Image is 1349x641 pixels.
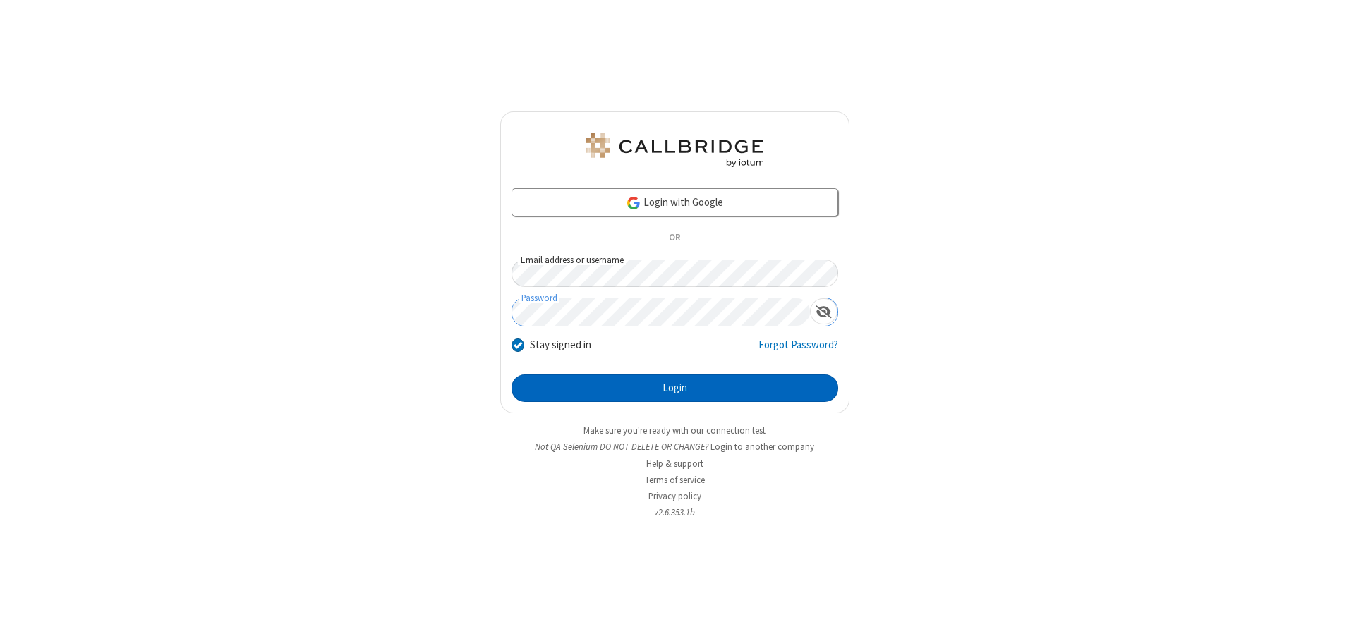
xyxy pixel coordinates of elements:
li: v2.6.353.1b [500,506,849,519]
div: Show password [810,298,837,324]
span: OR [663,228,686,248]
button: Login [512,374,838,403]
a: Terms of service [645,474,705,486]
a: Make sure you're ready with our connection test [583,425,766,437]
a: Login with Google [512,188,838,216]
label: Stay signed in [530,337,591,353]
input: Password [512,298,810,326]
a: Forgot Password? [758,337,838,364]
button: Login to another company [710,440,814,453]
li: Not QA Selenium DO NOT DELETE OR CHANGE? [500,440,849,453]
img: QA Selenium DO NOT DELETE OR CHANGE [583,133,766,167]
img: google-icon.png [626,195,641,211]
a: Help & support [646,458,703,470]
a: Privacy policy [648,490,701,502]
input: Email address or username [512,260,838,287]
